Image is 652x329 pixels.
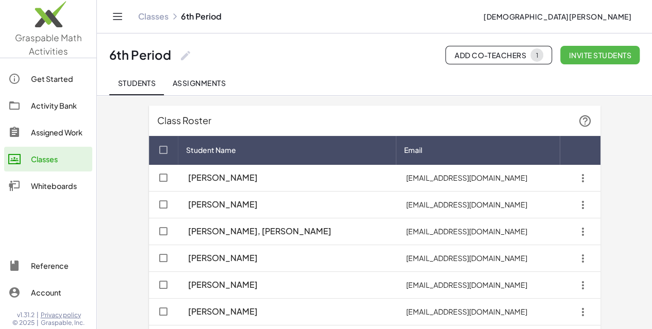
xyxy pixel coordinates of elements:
span: [PERSON_NAME], [PERSON_NAME] [188,226,331,237]
span: Invite students [569,50,631,60]
div: Whiteboards [31,180,88,192]
span: Graspable, Inc. [41,319,85,327]
div: 6th Period [109,47,171,63]
button: Invite students [560,46,640,64]
span: [EMAIL_ADDRESS][DOMAIN_NAME] [404,253,529,263]
div: Activity Bank [31,99,88,112]
span: v1.31.2 [17,311,35,319]
div: Classes [31,153,88,165]
span: [EMAIL_ADDRESS][DOMAIN_NAME] [404,173,529,182]
span: © 2025 [12,319,35,327]
span: [PERSON_NAME] [188,306,258,317]
span: [PERSON_NAME] [188,172,258,183]
span: | [37,311,39,319]
span: | [37,319,39,327]
a: Account [4,280,92,305]
span: [DEMOGRAPHIC_DATA][PERSON_NAME] [483,12,631,21]
a: Assigned Work [4,120,92,145]
span: Email [404,145,422,155]
button: [DEMOGRAPHIC_DATA][PERSON_NAME] [475,7,640,26]
a: Activity Bank [4,93,92,118]
span: [PERSON_NAME] [188,253,258,264]
a: Get Started [4,66,92,91]
div: Account [31,286,88,299]
a: Whiteboards [4,174,92,198]
span: Students [118,78,156,88]
span: [PERSON_NAME] [188,199,258,210]
span: Add Co-Teachers [454,48,543,62]
span: Student Name [186,145,236,155]
span: [EMAIL_ADDRESS][DOMAIN_NAME] [404,280,529,289]
a: Reference [4,253,92,278]
a: Classes [4,147,92,171]
div: Reference [31,259,88,272]
button: Toggle navigation [109,8,126,25]
div: Get Started [31,73,88,85]
span: [PERSON_NAME] [188,280,258,290]
div: Class Roster [149,106,600,136]
a: Privacy policy [41,311,85,319]
div: Assigned Work [31,126,88,138]
div: 1 [536,51,538,59]
span: Graspable Math Activities [15,32,82,57]
span: Assignments [172,78,226,88]
a: Classes [138,11,169,22]
span: [EMAIL_ADDRESS][DOMAIN_NAME] [404,307,529,316]
span: [EMAIL_ADDRESS][DOMAIN_NAME] [404,227,529,236]
button: Add Co-Teachers1 [445,46,552,64]
span: [EMAIL_ADDRESS][DOMAIN_NAME] [404,200,529,209]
